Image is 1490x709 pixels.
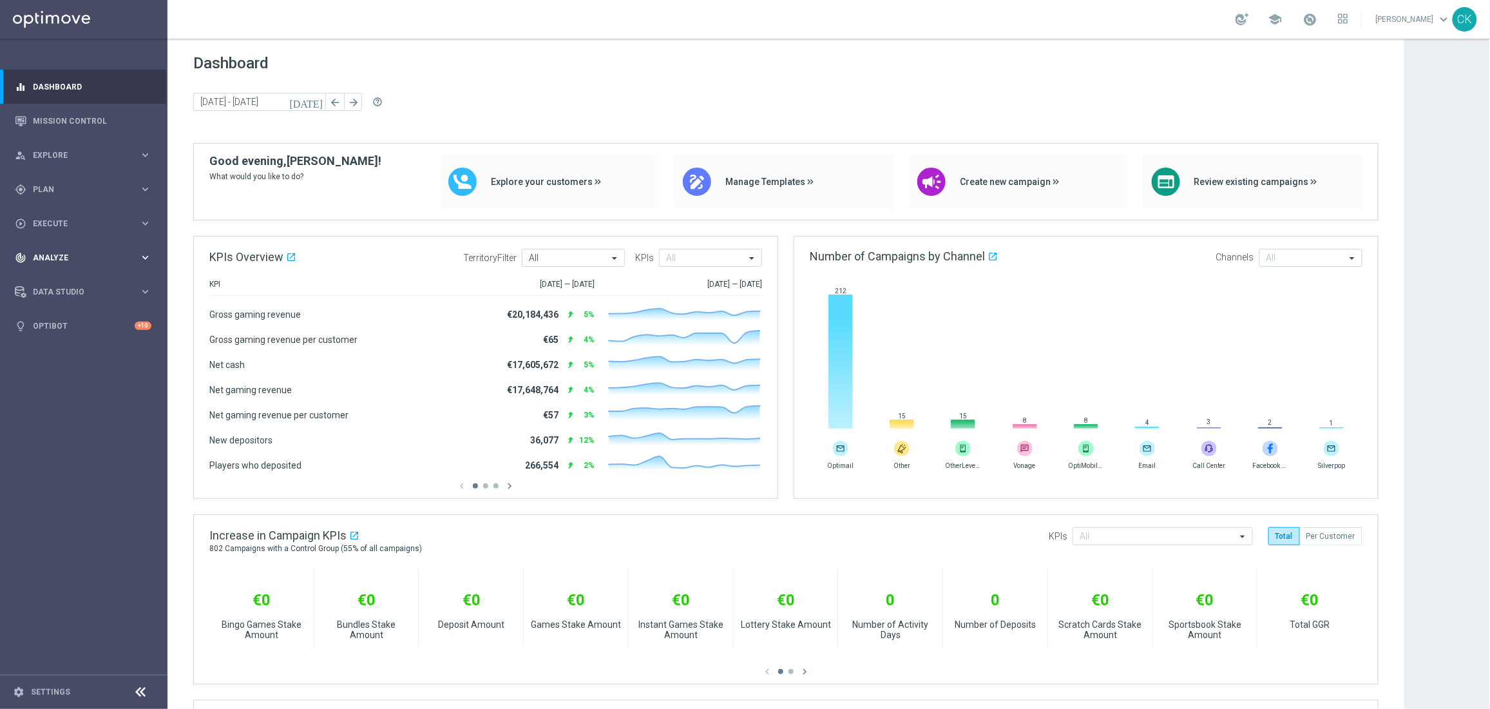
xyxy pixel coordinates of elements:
[139,217,151,229] i: keyboard_arrow_right
[15,218,26,229] i: play_circle_outline
[15,150,26,161] i: person_search
[139,149,151,161] i: keyboard_arrow_right
[1453,7,1477,32] div: CK
[14,253,152,263] button: track_changes Analyze keyboard_arrow_right
[15,184,26,195] i: gps_fixed
[15,184,139,195] div: Plan
[14,184,152,195] button: gps_fixed Plan keyboard_arrow_right
[139,183,151,195] i: keyboard_arrow_right
[15,150,139,161] div: Explore
[33,151,139,159] span: Explore
[13,686,24,698] i: settings
[33,186,139,193] span: Plan
[14,321,152,331] button: lightbulb Optibot +10
[14,82,152,92] button: equalizer Dashboard
[15,252,139,264] div: Analyze
[33,220,139,228] span: Execute
[1375,10,1453,29] a: [PERSON_NAME]keyboard_arrow_down
[14,219,152,229] button: play_circle_outline Execute keyboard_arrow_right
[15,252,26,264] i: track_changes
[135,322,151,330] div: +10
[15,81,26,93] i: equalizer
[33,309,135,343] a: Optibot
[139,286,151,298] i: keyboard_arrow_right
[15,218,139,229] div: Execute
[14,116,152,126] button: Mission Control
[33,70,151,104] a: Dashboard
[15,320,26,332] i: lightbulb
[15,309,151,343] div: Optibot
[15,286,139,298] div: Data Studio
[1437,12,1451,26] span: keyboard_arrow_down
[14,150,152,160] button: person_search Explore keyboard_arrow_right
[15,104,151,138] div: Mission Control
[14,287,152,297] button: Data Studio keyboard_arrow_right
[33,288,139,296] span: Data Studio
[139,251,151,264] i: keyboard_arrow_right
[31,688,70,696] a: Settings
[1268,12,1283,26] span: school
[15,70,151,104] div: Dashboard
[33,254,139,262] span: Analyze
[33,104,151,138] a: Mission Control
